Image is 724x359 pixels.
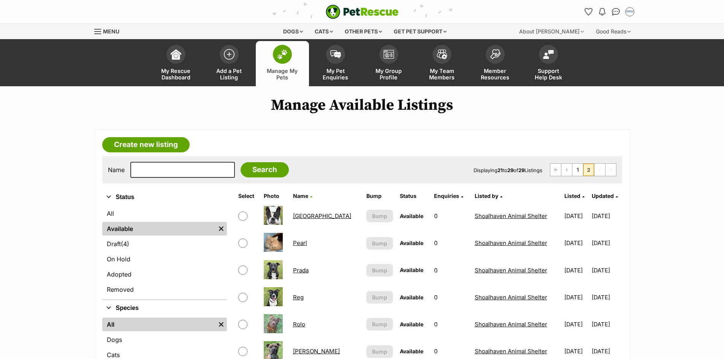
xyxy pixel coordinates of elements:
[102,303,227,313] button: Species
[400,213,423,219] span: Available
[550,163,616,176] nav: Pagination
[605,164,616,176] span: Last page
[235,190,260,202] th: Select
[372,348,387,356] span: Bump
[415,41,469,86] a: My Team Members
[256,41,309,86] a: Manage My Pets
[626,8,634,16] img: Jodie Parnell profile pic
[475,294,547,301] a: Shoalhaven Animal Shelter
[383,50,394,59] img: group-profile-icon-3fa3cf56718a62981997c0bc7e787c4b2cf8bcc04b72c1350f741eb67cf2f40e.svg
[475,239,547,247] a: Shoalhaven Animal Shelter
[362,41,415,86] a: My Group Profile
[572,164,583,176] a: Page 1
[490,49,501,59] img: member-resources-icon-8e73f808a243e03378d46382f2149f9095a855e16c252ad45f914b54edf8863c.svg
[478,68,512,81] span: Member Resources
[400,294,423,300] span: Available
[400,348,423,354] span: Available
[561,311,591,337] td: [DATE]
[366,318,393,331] button: Bump
[474,167,542,173] span: Displaying to of Listings
[121,239,129,248] span: (4)
[241,162,289,177] input: Search
[522,41,575,86] a: Support Help Desk
[437,49,447,59] img: team-members-icon-5396bd8760b3fe7c0b43da4ab00e1e3bb1a5d9ba89233759b79545d2d3fc5d0d.svg
[171,49,181,60] img: dashboard-icon-eb2f2d2d3e046f16d808141f083e7271f6b2e854fb5c12c21221c1fb7104beca.svg
[592,193,614,199] span: Updated
[102,252,227,266] a: On Hold
[624,6,636,18] button: My account
[561,257,591,283] td: [DATE]
[102,267,227,281] a: Adopted
[366,291,393,304] button: Bump
[475,212,547,220] a: Shoalhaven Animal Shelter
[372,320,387,328] span: Bump
[561,230,591,256] td: [DATE]
[293,193,312,199] a: Name
[388,24,452,39] div: Get pet support
[583,164,594,176] span: Page 2
[102,333,227,346] a: Dogs
[339,24,387,39] div: Other pets
[599,8,605,16] img: notifications-46538b983faf8c2785f20acdc204bb7945ddae34d4c08c2a6579f10ce5e182be.svg
[102,237,227,251] a: Draft
[592,203,621,229] td: [DATE]
[102,318,215,331] a: All
[507,167,513,173] strong: 29
[293,294,304,301] a: Reg
[475,321,547,328] a: Shoalhaven Animal Shelter
[561,164,572,176] a: Previous page
[397,190,430,202] th: Status
[475,193,498,199] span: Listed by
[475,267,547,274] a: Shoalhaven Animal Shelter
[592,257,621,283] td: [DATE]
[610,6,622,18] a: Conversations
[108,166,125,173] label: Name
[592,193,618,199] a: Updated
[215,222,227,236] a: Remove filter
[363,190,396,202] th: Bump
[425,68,459,81] span: My Team Members
[94,24,125,38] a: Menu
[102,207,227,220] a: All
[159,68,193,81] span: My Rescue Dashboard
[543,50,554,59] img: help-desk-icon-fdf02630f3aa405de69fd3d07c3f3aa587a6932b1a1747fa1d2bba05be0121f9.svg
[469,41,522,86] a: Member Resources
[224,49,234,60] img: add-pet-listing-icon-0afa8454b4691262ce3f59096e99ab1cd57d4a30225e0717b998d2c9b9846f56.svg
[400,267,423,273] span: Available
[475,348,547,355] a: Shoalhaven Animal Shelter
[293,321,305,328] a: Rolo
[265,68,299,81] span: Manage My Pets
[293,348,340,355] a: [PERSON_NAME]
[372,293,387,301] span: Bump
[431,257,471,283] td: 0
[434,193,459,199] span: translation missing: en.admin.listings.index.attributes.enquiries
[497,167,503,173] strong: 21
[372,266,387,274] span: Bump
[103,28,119,35] span: Menu
[212,68,246,81] span: Add a Pet Listing
[293,239,307,247] a: Pearl
[594,164,605,176] span: Next page
[277,49,288,59] img: manage-my-pets-icon-02211641906a0b7f246fdf0571729dbe1e7629f14944591b6c1af311fb30b64b.svg
[518,167,524,173] strong: 29
[326,5,399,19] a: PetRescue
[372,239,387,247] span: Bump
[102,192,227,202] button: Status
[366,264,393,277] button: Bump
[592,230,621,256] td: [DATE]
[431,230,471,256] td: 0
[400,240,423,246] span: Available
[102,205,227,299] div: Status
[475,193,502,199] a: Listed by
[261,190,289,202] th: Photo
[612,8,620,16] img: chat-41dd97257d64d25036548639549fe6c8038ab92f7586957e7f3b1b290dea8141.svg
[564,193,585,199] a: Listed
[102,222,215,236] a: Available
[514,24,589,39] div: About [PERSON_NAME]
[531,68,566,81] span: Support Help Desk
[400,321,423,327] span: Available
[293,267,309,274] a: Prada
[431,203,471,229] td: 0
[596,6,608,18] button: Notifications
[309,41,362,86] a: My Pet Enquiries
